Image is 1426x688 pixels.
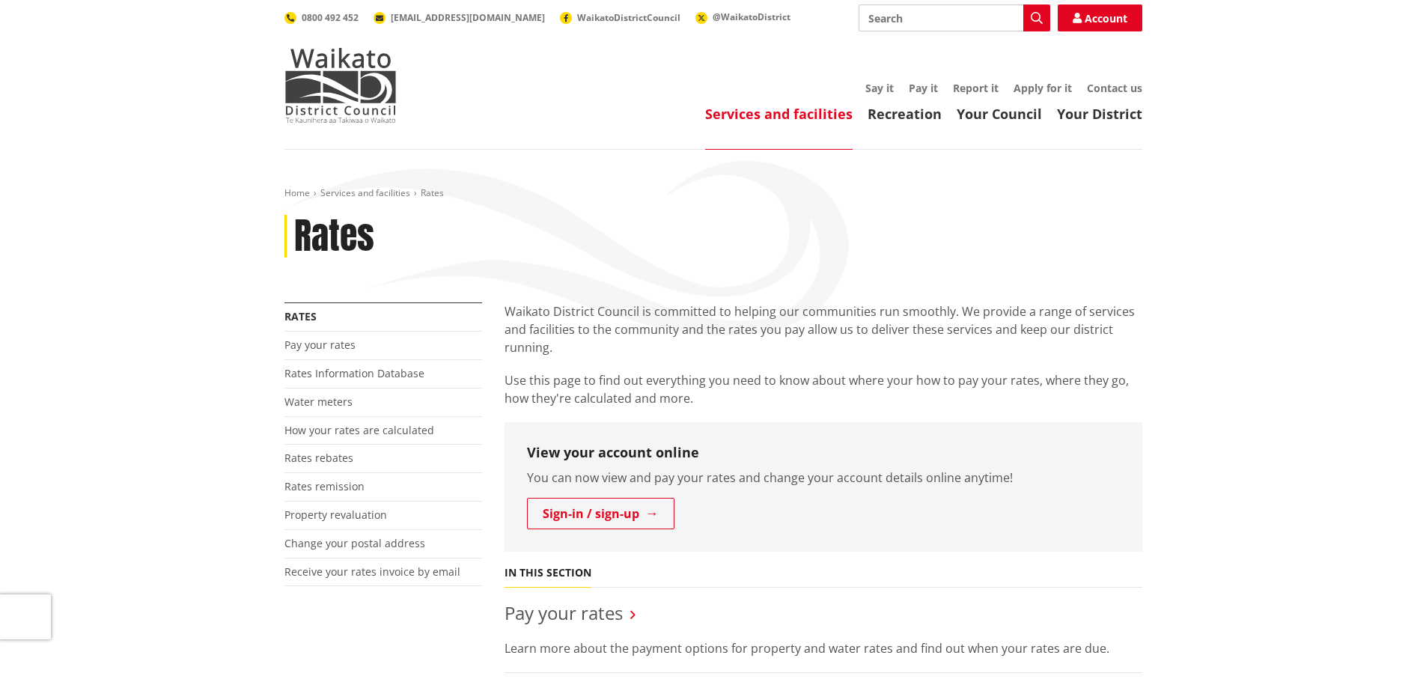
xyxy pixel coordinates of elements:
span: @WaikatoDistrict [713,10,790,23]
a: WaikatoDistrictCouncil [560,11,680,24]
a: Pay your rates [284,338,356,352]
a: Rates remission [284,479,365,493]
p: Use this page to find out everything you need to know about where your how to pay your rates, whe... [505,371,1142,407]
nav: breadcrumb [284,187,1142,200]
a: Home [284,186,310,199]
a: Pay it [909,81,938,95]
a: Rates [284,309,317,323]
a: @WaikatoDistrict [695,10,790,23]
a: Change your postal address [284,536,425,550]
a: 0800 492 452 [284,11,359,24]
a: Your District [1057,105,1142,123]
h3: View your account online [527,445,1120,461]
a: Recreation [868,105,942,123]
span: 0800 492 452 [302,11,359,24]
a: Rates Information Database [284,366,424,380]
p: Waikato District Council is committed to helping our communities run smoothly. We provide a range... [505,302,1142,356]
a: Services and facilities [320,186,410,199]
a: Account [1058,4,1142,31]
a: Contact us [1087,81,1142,95]
p: Learn more about the payment options for property and water rates and find out when your rates ar... [505,639,1142,657]
a: Rates rebates [284,451,353,465]
a: Services and facilities [705,105,853,123]
a: Your Council [957,105,1042,123]
a: How your rates are calculated [284,423,434,437]
a: Pay your rates [505,600,623,625]
a: Apply for it [1014,81,1072,95]
input: Search input [859,4,1050,31]
p: You can now view and pay your rates and change your account details online anytime! [527,469,1120,487]
span: Rates [421,186,444,199]
h1: Rates [294,215,374,258]
a: Sign-in / sign-up [527,498,674,529]
a: Water meters [284,395,353,409]
h5: In this section [505,567,591,579]
a: [EMAIL_ADDRESS][DOMAIN_NAME] [374,11,545,24]
a: Report it [953,81,999,95]
a: Receive your rates invoice by email [284,564,460,579]
span: [EMAIL_ADDRESS][DOMAIN_NAME] [391,11,545,24]
span: WaikatoDistrictCouncil [577,11,680,24]
img: Waikato District Council - Te Kaunihera aa Takiwaa o Waikato [284,48,397,123]
a: Property revaluation [284,508,387,522]
a: Say it [865,81,894,95]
